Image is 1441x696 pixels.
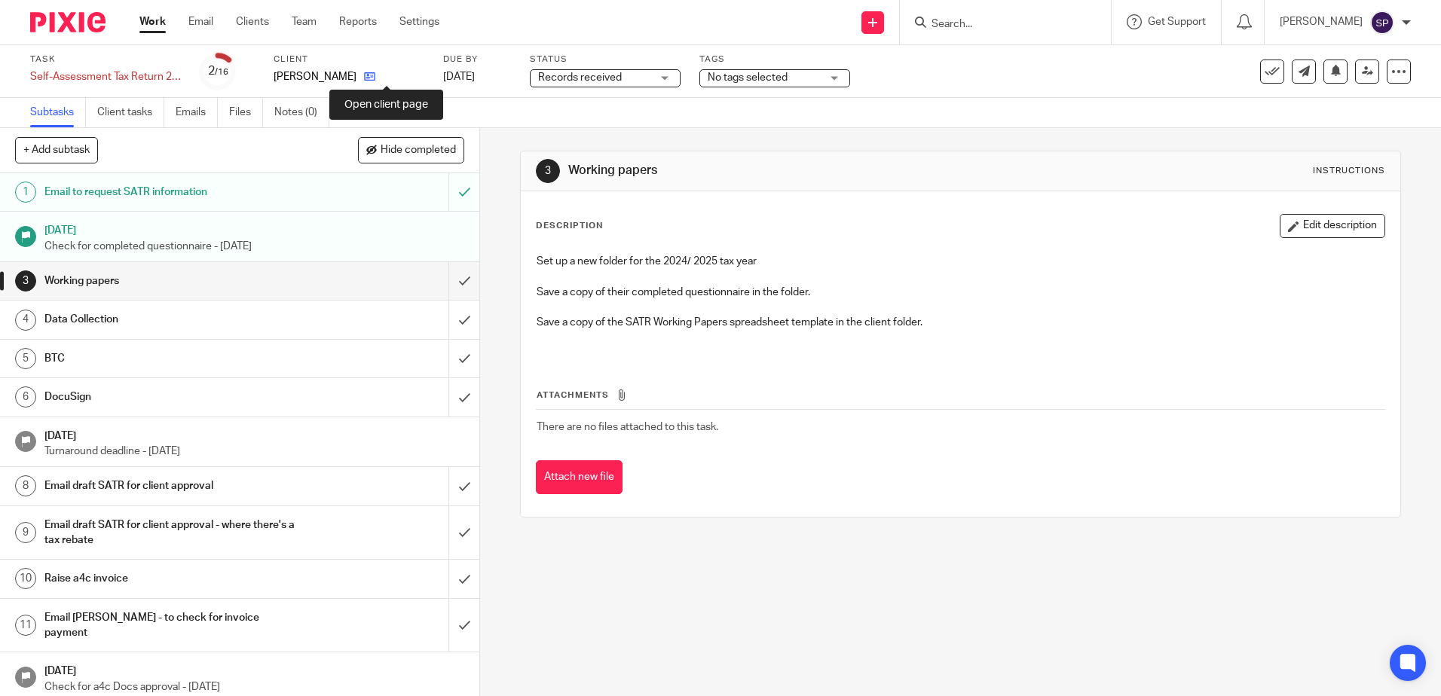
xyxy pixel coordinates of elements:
span: Records received [538,72,622,83]
label: Status [530,53,681,66]
h1: [DATE] [44,219,465,238]
h1: Raise a4c invoice [44,567,304,590]
h1: [DATE] [44,660,465,679]
p: Save a copy of the SATR Working Papers spreadsheet template in the client folder. [537,315,1384,330]
h1: DocuSign [44,386,304,408]
p: Save a copy of their completed questionnaire in the folder. [537,285,1384,300]
p: [PERSON_NAME] [1280,14,1363,29]
small: /16 [215,68,228,76]
h1: Working papers [568,163,993,179]
label: Due by [443,53,511,66]
span: Get Support [1148,17,1206,27]
label: Client [274,53,424,66]
div: 1 [15,182,36,203]
div: 8 [15,475,36,496]
button: Attach new file [536,460,623,494]
input: Search [930,18,1066,32]
a: Clients [236,14,269,29]
div: 10 [15,568,36,589]
button: + Add subtask [15,137,98,163]
span: No tags selected [708,72,788,83]
span: There are no files attached to this task. [537,422,718,432]
label: Task [30,53,181,66]
h1: Email draft SATR for client approval [44,475,304,497]
h1: Working papers [44,270,304,292]
p: Check for a4c Docs approval - [DATE] [44,679,465,694]
a: Settings [399,14,439,29]
p: Set up a new folder for the 2024/ 2025 tax year [537,254,1384,269]
a: Reports [339,14,377,29]
a: Emails [176,98,218,127]
h1: [DATE] [44,425,465,444]
h1: Email to request SATR information [44,181,304,203]
h1: Email [PERSON_NAME] - to check for invoice payment [44,606,304,645]
h1: BTC [44,347,304,370]
p: Description [536,220,603,232]
p: [PERSON_NAME] [274,69,356,84]
span: Hide completed [381,145,456,157]
label: Tags [699,53,850,66]
h1: Data Collection [44,308,304,331]
div: Self-Assessment Tax Return 2025 [30,69,181,84]
a: Email [188,14,213,29]
img: Pixie [30,12,106,32]
div: 6 [15,386,36,408]
div: Instructions [1313,165,1385,177]
img: svg%3E [1370,11,1394,35]
h1: Email draft SATR for client approval - where there's a tax rebate [44,514,304,552]
a: Client tasks [97,98,164,127]
a: Work [139,14,166,29]
button: Edit description [1280,214,1385,238]
a: Team [292,14,317,29]
a: Audit logs [341,98,399,127]
div: 5 [15,348,36,369]
a: Files [229,98,263,127]
button: Hide completed [358,137,464,163]
div: 11 [15,615,36,636]
span: [DATE] [443,72,475,82]
p: Check for completed questionnaire - [DATE] [44,239,465,254]
div: 3 [15,270,36,292]
p: Turnaround deadline - [DATE] [44,444,465,459]
a: Notes (0) [274,98,329,127]
div: 2 [208,63,228,80]
div: 4 [15,310,36,331]
div: 9 [15,522,36,543]
div: 3 [536,159,560,183]
a: Subtasks [30,98,86,127]
span: Attachments [537,391,609,399]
